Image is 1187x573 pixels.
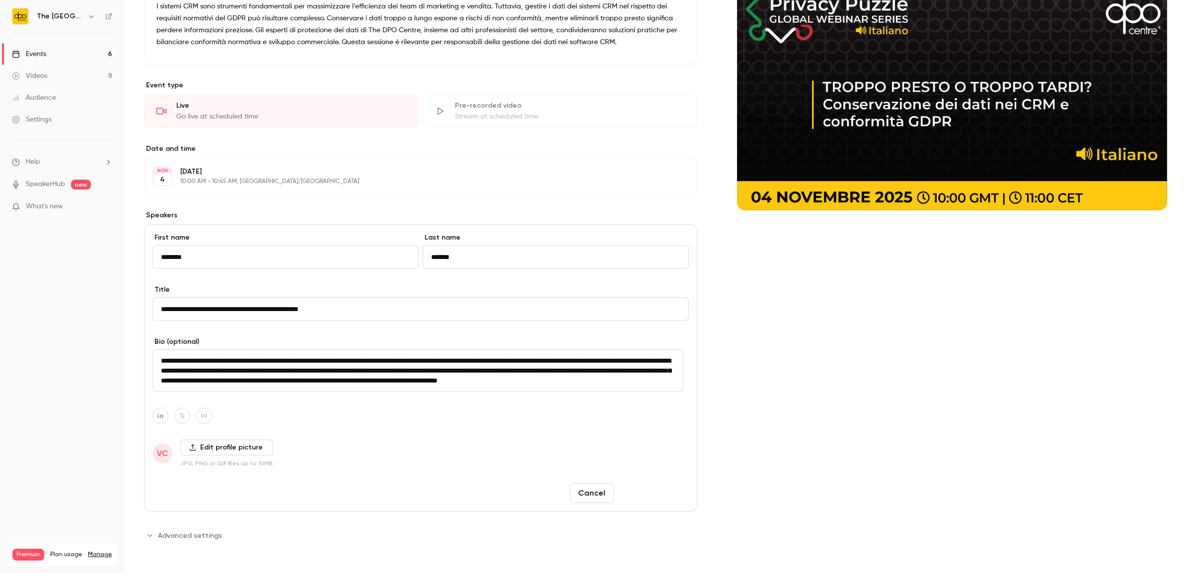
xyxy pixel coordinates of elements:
[12,8,28,24] img: The DPO Centre
[88,551,112,559] a: Manage
[180,178,645,186] p: 10:00 AM - 10:45 AM, [GEOGRAPHIC_DATA]/[GEOGRAPHIC_DATA]
[455,112,685,122] div: Stream at scheduled time
[180,440,273,455] label: Edit profile picture
[50,551,82,559] span: Plan usage
[160,175,165,185] p: 4
[144,80,697,90] p: Event type
[152,285,689,295] label: Title
[152,337,689,347] label: Bio (optional)
[144,527,228,543] button: Advanced settings
[455,101,685,111] div: Pre-recorded video
[180,167,645,177] p: [DATE]
[26,201,63,212] span: What's new
[12,157,112,167] li: help-dropdown-opener
[144,527,697,543] section: Advanced settings
[180,459,273,467] p: JPG, PNG or GIF files up to 10MB
[156,0,685,48] p: I sistemi CRM sono strumenti fondamentali per massimizzare l’efficienza dei team di marketing e v...
[12,549,44,561] span: Premium
[26,179,65,190] a: SpeakerHub
[144,210,697,220] label: Speakers
[153,167,171,174] div: NOV
[157,447,168,459] span: VC
[12,115,52,125] div: Settings
[176,112,406,122] div: Go live at scheduled time
[423,94,697,128] div: Pre-recorded videoStream at scheduled time
[26,157,40,167] span: Help
[144,144,697,154] label: Date and time
[37,11,83,21] h6: The [GEOGRAPHIC_DATA]
[176,101,406,111] div: Live
[618,483,689,503] button: Save changes
[12,93,56,103] div: Audience
[423,233,689,243] label: Last name
[152,233,419,243] label: First name
[144,94,419,128] div: LiveGo live at scheduled time
[12,49,46,59] div: Events
[100,202,112,211] iframe: Noticeable Trigger
[570,483,614,503] button: Cancel
[158,530,222,541] span: Advanced settings
[71,180,91,190] span: new
[12,71,47,81] div: Videos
